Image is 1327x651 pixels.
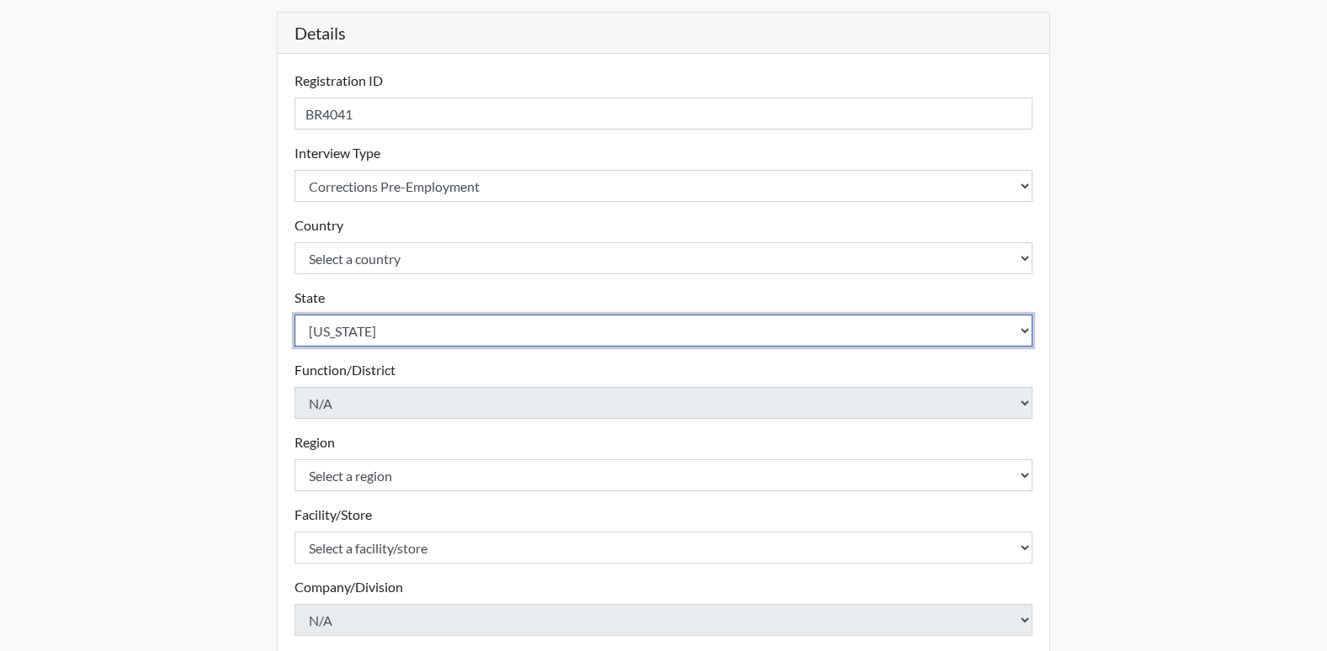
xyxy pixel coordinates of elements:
[295,360,395,380] label: Function/District
[295,71,383,91] label: Registration ID
[278,13,1050,54] h5: Details
[295,505,372,525] label: Facility/Store
[295,577,403,597] label: Company/Division
[295,98,1033,130] input: Insert a Registration ID, which needs to be a unique alphanumeric value for each interviewee
[295,143,380,163] label: Interview Type
[295,432,335,453] label: Region
[295,288,325,308] label: State
[295,215,343,236] label: Country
